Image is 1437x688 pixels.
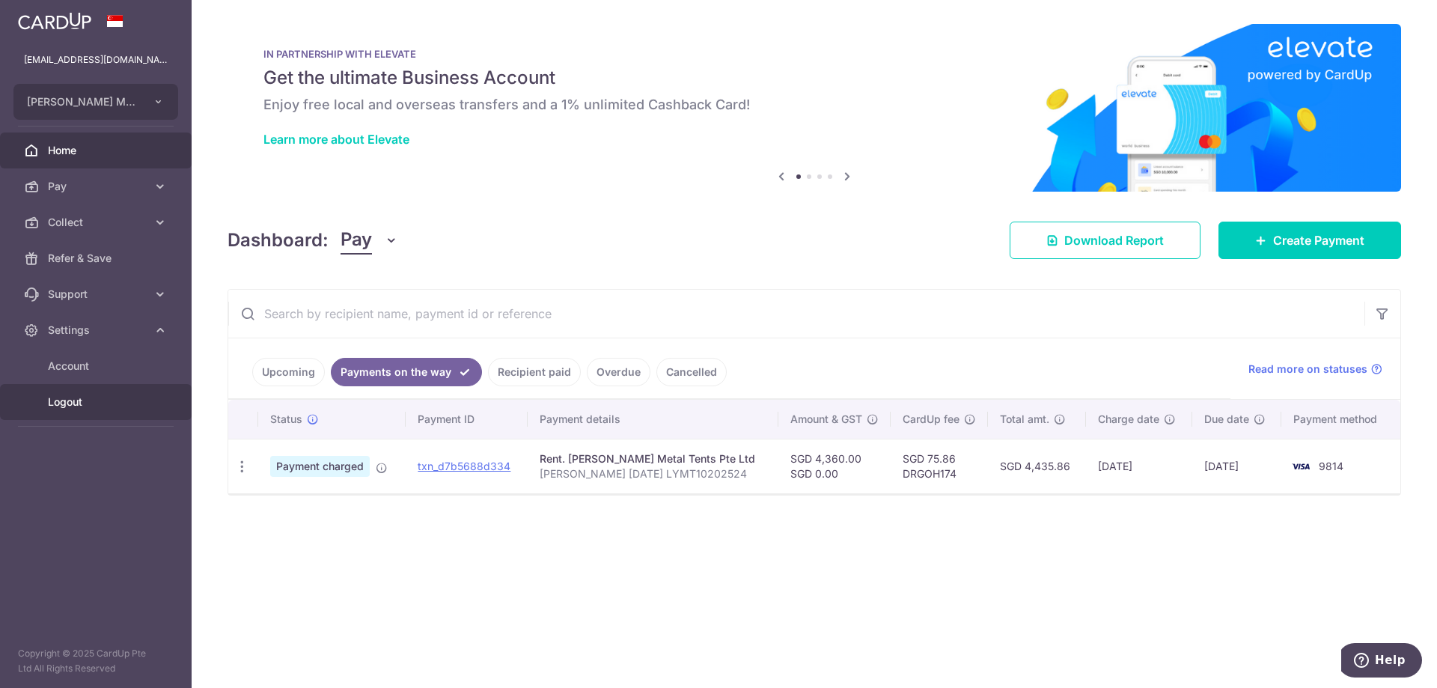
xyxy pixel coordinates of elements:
span: Logout [48,395,147,410]
span: Download Report [1064,231,1164,249]
a: Overdue [587,358,650,386]
img: CardUp [18,12,91,30]
span: Account [48,359,147,374]
span: Status [270,412,302,427]
p: IN PARTNERSHIP WITH ELEVATE [263,48,1365,60]
a: Learn more about Elevate [263,132,409,147]
span: Collect [48,215,147,230]
span: Amount & GST [790,412,862,427]
iframe: Opens a widget where you can find more information [1341,643,1422,681]
h5: Get the ultimate Business Account [263,66,1365,90]
span: Support [48,287,147,302]
span: Home [48,143,147,158]
h6: Enjoy free local and overseas transfers and a 1% unlimited Cashback Card! [263,96,1365,114]
a: Upcoming [252,358,325,386]
img: Bank Card [1286,457,1316,475]
a: Read more on statuses [1248,362,1382,377]
span: Read more on statuses [1248,362,1367,377]
span: Pay [341,226,372,255]
p: [PERSON_NAME] [DATE] LYMT10202524 [540,466,766,481]
span: 9814 [1319,460,1343,472]
td: [DATE] [1192,439,1281,493]
a: Create Payment [1218,222,1401,259]
div: Rent. [PERSON_NAME] Metal Tents Pte Ltd [540,451,766,466]
th: Payment ID [406,400,528,439]
button: Pay [341,226,398,255]
span: Due date [1204,412,1249,427]
span: Charge date [1098,412,1159,427]
input: Search by recipient name, payment id or reference [228,290,1364,338]
span: Total amt. [1000,412,1049,427]
h4: Dashboard: [228,227,329,254]
span: Settings [48,323,147,338]
th: Payment method [1281,400,1400,439]
td: SGD 4,435.86 [988,439,1087,493]
p: [EMAIL_ADDRESS][DOMAIN_NAME] [24,52,168,67]
a: Recipient paid [488,358,581,386]
span: Payment charged [270,456,370,477]
a: txn_d7b5688d334 [418,460,510,472]
span: CardUp fee [903,412,959,427]
span: Create Payment [1273,231,1364,249]
span: Pay [48,179,147,194]
th: Payment details [528,400,778,439]
img: Renovation banner [228,24,1401,192]
a: Cancelled [656,358,727,386]
td: SGD 75.86 DRGOH174 [891,439,988,493]
a: Payments on the way [331,358,482,386]
a: Download Report [1010,222,1200,259]
span: [PERSON_NAME] MANAGEMENT CONSULTANCY (S) PTE. LTD. [27,94,138,109]
td: SGD 4,360.00 SGD 0.00 [778,439,891,493]
span: Refer & Save [48,251,147,266]
button: [PERSON_NAME] MANAGEMENT CONSULTANCY (S) PTE. LTD. [13,84,178,120]
td: [DATE] [1086,439,1192,493]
